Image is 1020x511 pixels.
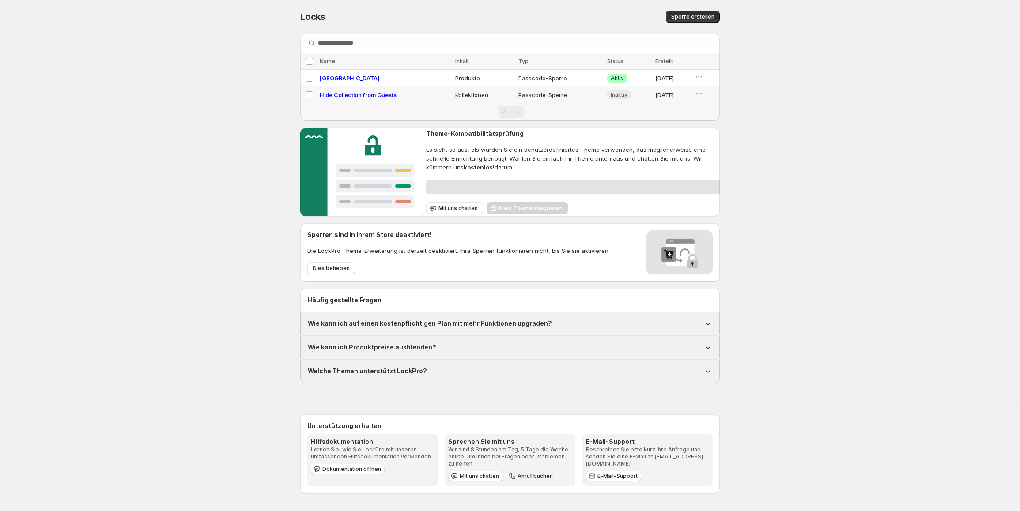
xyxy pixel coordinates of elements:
td: Passcode-Sperre [516,86,604,103]
td: Kollektionen [453,86,516,103]
span: Status [607,58,623,64]
img: Locks disabled [646,230,713,274]
span: Anruf buchen [518,473,553,480]
a: [GEOGRAPHIC_DATA] [320,75,380,82]
button: Mit uns chatten [426,202,483,214]
a: Hide Collection from Guests [320,91,397,98]
span: Aktiv [611,75,624,82]
span: Dokumentation öffnen [322,466,381,473]
span: Inaktiv [611,91,627,98]
img: Customer support [300,128,423,216]
span: Name [320,58,335,64]
h2: Häufig gestellte Fragen [307,296,713,304]
span: Sperre erstellen [671,13,714,20]
h2: Unterstützung erhalten [307,421,713,430]
span: Erstellt [655,58,673,64]
button: Anruf buchen [506,471,556,481]
span: Es sieht so aus, als würden Sie ein benutzerdefiniertes Theme verwenden, das möglicherweise eine ... [426,145,720,172]
td: [DATE] [653,70,692,86]
h1: Welche Themen unterstützt LockPro? [308,367,427,376]
button: Mit uns chatten [448,471,502,481]
p: Die LockPro Theme-Erweiterung ist derzeit deaktiviert. Ihre Sperren funktionieren nicht, bis Sie ... [307,246,610,255]
p: Wir sind 8 Stunden am Tag, 5 Tage die Woche online, um Ihnen bei Fragen oder Problemen zu helfen. [448,446,571,467]
span: Mit uns chatten [460,473,499,480]
button: Sperre erstellen [666,11,720,23]
span: E-Mail-Support [597,473,638,480]
h3: Sprechen Sie mit uns [448,437,571,446]
td: Produkte [453,70,516,86]
h2: Sperren sind in Ihrem Store deaktiviert! [307,230,610,239]
nav: Seitennummerierung [300,103,720,121]
span: Typ [518,58,529,64]
h1: Wie kann ich Produktpreise ausblenden? [308,343,436,352]
p: Lernen Sie, wie Sie LockPro mit unserer umfassenden Hilfsdokumentation verwenden. [311,446,434,460]
strong: kostenlos! [464,164,495,171]
button: Dies beheben [307,262,355,274]
span: Inhalt [455,58,469,64]
span: Mit uns chatten [438,205,478,212]
h3: E-Mail-Support [586,437,709,446]
a: Dokumentation öffnen [311,464,385,474]
a: E-Mail-Support [586,471,641,481]
h1: Wie kann ich auf einen kostenpflichtigen Plan mit mehr Funktionen upgraden? [308,319,552,328]
h2: Theme-Kompatibilitätsprüfung [426,129,720,138]
span: Locks [300,11,325,22]
td: Passcode-Sperre [516,70,604,86]
td: [DATE] [653,86,692,103]
p: Beschreiben Sie bitte kurz Ihre Anfrage und senden Sie eine E-Mail an [EMAIL_ADDRESS][DOMAIN_NAME]. [586,446,709,467]
span: Dies beheben [313,265,350,272]
h3: Hilfsdokumentation [311,437,434,446]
